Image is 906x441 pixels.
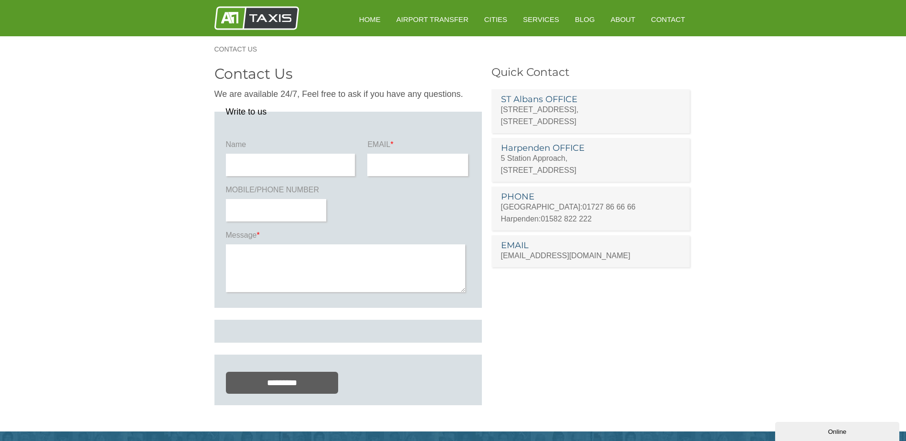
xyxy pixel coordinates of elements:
[583,203,636,211] a: 01727 86 66 66
[226,107,267,116] legend: Write to us
[367,139,470,154] label: EMAIL
[775,420,901,441] iframe: chat widget
[501,95,681,104] h3: ST Albans OFFICE
[491,67,692,78] h3: Quick Contact
[501,213,681,225] p: Harpenden:
[214,46,267,52] a: Contact Us
[226,230,470,244] label: Message
[390,8,475,31] a: Airport Transfer
[516,8,566,31] a: Services
[568,8,602,31] a: Blog
[352,8,387,31] a: HOME
[541,215,592,223] a: 01582 822 222
[214,6,299,30] img: A1 Taxis
[501,201,681,213] p: [GEOGRAPHIC_DATA]:
[501,192,681,201] h3: PHONE
[214,88,482,100] p: We are available 24/7, Feel free to ask if you have any questions.
[604,8,642,31] a: About
[214,67,482,81] h2: Contact Us
[501,144,681,152] h3: Harpenden OFFICE
[226,185,329,199] label: MOBILE/PHONE NUMBER
[478,8,514,31] a: Cities
[501,104,681,127] p: [STREET_ADDRESS], [STREET_ADDRESS]
[644,8,692,31] a: Contact
[501,241,681,250] h3: EMAIL
[226,139,358,154] label: Name
[501,252,630,260] a: [EMAIL_ADDRESS][DOMAIN_NAME]
[501,152,681,176] p: 5 Station Approach, [STREET_ADDRESS]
